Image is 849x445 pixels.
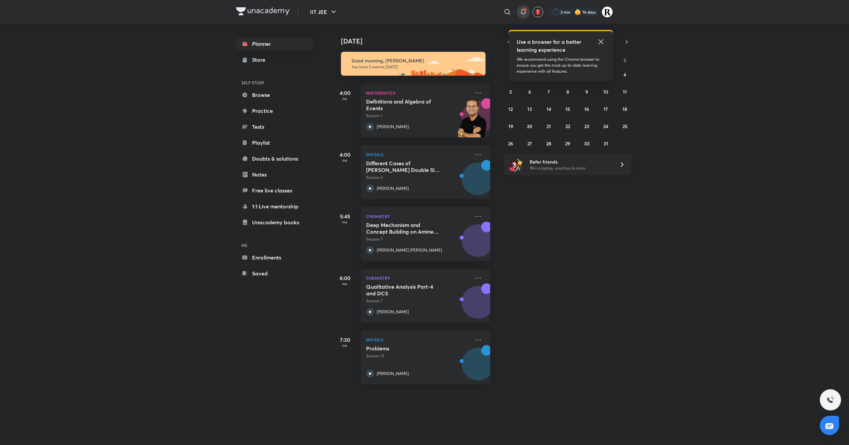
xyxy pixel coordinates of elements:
a: Playlist [236,136,313,149]
p: [PERSON_NAME] [377,124,409,130]
abbr: October 28, 2025 [546,140,551,147]
button: October 20, 2025 [524,121,535,131]
button: October 5, 2025 [505,86,516,97]
abbr: October 21, 2025 [547,123,551,129]
p: PM [332,159,358,163]
button: October 21, 2025 [544,121,554,131]
abbr: October 14, 2025 [547,106,551,112]
abbr: October 5, 2025 [509,89,512,95]
a: Doubts & solutions [236,152,313,165]
h5: 5:45 [332,212,358,220]
h5: Different Cases of Young's Double Slit Experiment [366,160,449,173]
h5: Deep Mechanism and Concept Building on Amines & N-Containing Compounds - 7 [366,222,449,235]
button: October 15, 2025 [562,104,573,114]
abbr: October 25, 2025 [622,123,627,129]
button: October 26, 2025 [505,138,516,149]
abbr: October 12, 2025 [508,106,513,112]
abbr: October 24, 2025 [603,123,608,129]
abbr: October 15, 2025 [565,106,570,112]
img: morning [341,52,486,76]
button: October 14, 2025 [544,104,554,114]
p: PM [332,97,358,101]
a: Notes [236,168,313,181]
p: Session 7 [366,298,470,304]
a: Tests [236,120,313,133]
abbr: October 19, 2025 [508,123,513,129]
p: Mathematics [366,89,470,97]
p: Session 13 [366,353,470,359]
h6: ME [236,240,313,251]
button: IIT JEE [306,5,342,19]
a: Store [236,53,313,66]
h5: Problems [366,345,449,352]
button: October 28, 2025 [544,138,554,149]
abbr: October 30, 2025 [584,140,590,147]
abbr: October 16, 2025 [584,106,589,112]
p: PM [332,282,358,286]
img: avatar [535,9,541,15]
p: We recommend using the Chrome browser to ensure you get the most up-to-date learning experience w... [517,56,605,74]
h5: 4:00 [332,151,358,159]
button: October 30, 2025 [581,138,592,149]
abbr: October 4, 2025 [623,71,626,78]
p: Physics [366,336,470,344]
abbr: October 18, 2025 [622,106,627,112]
p: [PERSON_NAME] [PERSON_NAME] [377,247,442,253]
h5: Qualitative Analysis Part-4 and DCS [366,283,449,297]
button: October 27, 2025 [524,138,535,149]
a: Enrollments [236,251,313,264]
abbr: Saturday [623,57,626,63]
p: Session 1 [366,113,470,119]
img: referral [509,158,523,171]
p: [PERSON_NAME] [377,371,409,377]
button: October 22, 2025 [562,121,573,131]
button: October 12, 2025 [505,104,516,114]
div: Store [252,56,269,64]
abbr: October 23, 2025 [584,123,589,129]
a: Practice [236,104,313,117]
h5: 4:00 [332,89,358,97]
button: October 10, 2025 [601,86,611,97]
h5: Definitions and Algebra of Events [366,98,449,111]
img: Rakhi Sharma [602,6,613,18]
abbr: October 6, 2025 [528,89,531,95]
abbr: October 31, 2025 [604,140,608,147]
a: Company Logo [236,7,290,17]
h6: SELF STUDY [236,77,313,88]
button: avatar [533,7,543,17]
p: PM [332,220,358,224]
p: PM [332,344,358,348]
h6: Refer friends [530,158,611,165]
button: October 9, 2025 [581,86,592,97]
button: October 7, 2025 [544,86,554,97]
button: October 24, 2025 [601,121,611,131]
img: streak [574,9,581,15]
button: October 6, 2025 [524,86,535,97]
button: October 31, 2025 [601,138,611,149]
a: Free live classes [236,184,313,197]
h5: 7:30 [332,336,358,344]
abbr: October 13, 2025 [527,106,532,112]
abbr: October 9, 2025 [585,89,588,95]
a: Planner [236,37,313,50]
img: Company Logo [236,7,290,15]
h5: 6:00 [332,274,358,282]
h6: Good morning, [PERSON_NAME] [352,58,480,64]
img: unacademy [454,283,490,329]
p: Chemistry [366,212,470,220]
button: October 16, 2025 [581,104,592,114]
h5: Use a browser for a better learning experience [517,38,583,54]
a: Unacademy books [236,216,313,229]
abbr: October 8, 2025 [566,89,569,95]
abbr: October 10, 2025 [603,89,608,95]
p: Session 5 [366,175,470,181]
abbr: October 11, 2025 [623,89,627,95]
img: unacademy [454,160,490,206]
h4: [DATE] [341,37,497,45]
button: October 23, 2025 [581,121,592,131]
abbr: October 29, 2025 [565,140,570,147]
p: [PERSON_NAME] [377,309,409,315]
a: Browse [236,88,313,102]
button: October 13, 2025 [524,104,535,114]
button: October 19, 2025 [505,121,516,131]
